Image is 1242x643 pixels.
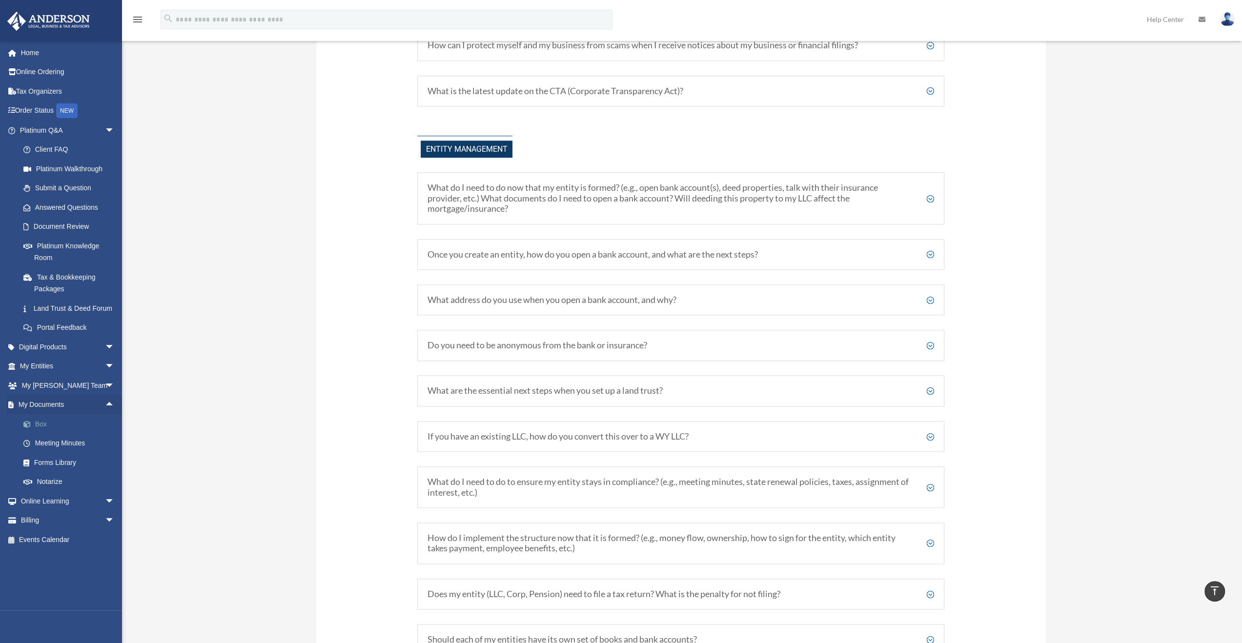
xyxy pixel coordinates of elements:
[14,318,129,338] a: Portal Feedback
[7,81,129,101] a: Tax Organizers
[14,472,129,492] a: Notarize
[7,491,129,511] a: Online Learningarrow_drop_down
[7,62,129,82] a: Online Ordering
[4,12,93,31] img: Anderson Advisors Platinum Portal
[105,121,124,141] span: arrow_drop_down
[14,434,129,453] a: Meeting Minutes
[56,103,78,118] div: NEW
[428,431,934,442] h5: If you have an existing LLC, how do you convert this over to a WY LLC?
[105,511,124,531] span: arrow_drop_down
[428,477,934,498] h5: What do I need to do to ensure my entity stays in compliance? (e.g., meeting minutes, state renew...
[105,376,124,396] span: arrow_drop_down
[14,159,129,179] a: Platinum Walkthrough
[428,340,934,351] h5: Do you need to be anonymous from the bank or insurance?
[7,357,129,376] a: My Entitiesarrow_drop_down
[1220,12,1235,26] img: User Pic
[105,491,124,511] span: arrow_drop_down
[105,337,124,357] span: arrow_drop_down
[7,337,129,357] a: Digital Productsarrow_drop_down
[428,40,934,51] h5: How can I protect myself and my business from scams when I receive notices about my business or f...
[7,511,129,530] a: Billingarrow_drop_down
[428,385,934,396] h5: What are the essential next steps when you set up a land trust?
[14,299,129,318] a: Land Trust & Deed Forum
[14,267,129,299] a: Tax & Bookkeeping Packages
[428,589,934,600] h5: Does my entity (LLC, Corp, Pension) need to file a tax return? What is the penalty for not filing?
[428,86,934,97] h5: What is the latest update on the CTA (Corporate Transparency Act)?
[428,295,934,305] h5: What address do you use when you open a bank account, and why?
[7,101,129,121] a: Order StatusNEW
[105,357,124,377] span: arrow_drop_down
[7,43,129,62] a: Home
[7,121,129,140] a: Platinum Q&Aarrow_drop_down
[421,141,512,158] span: Entity Management
[428,249,934,260] h5: Once you create an entity, how do you open a bank account, and what are the next steps?
[105,395,124,415] span: arrow_drop_up
[14,198,129,217] a: Answered Questions
[428,533,934,554] h5: How do I implement the structure now that it is formed? (e.g., money flow, ownership, how to sign...
[163,13,174,24] i: search
[1209,585,1221,597] i: vertical_align_top
[1204,581,1225,602] a: vertical_align_top
[132,14,143,25] i: menu
[14,236,129,267] a: Platinum Knowledge Room
[7,395,129,415] a: My Documentsarrow_drop_up
[132,17,143,25] a: menu
[7,376,129,395] a: My [PERSON_NAME] Teamarrow_drop_down
[14,217,129,237] a: Document Review
[428,182,934,214] h5: What do I need to do now that my entity is formed? (e.g., open bank account(s), deed properties, ...
[14,140,124,160] a: Client FAQ
[14,179,129,198] a: Submit a Question
[14,414,129,434] a: Box
[14,453,129,472] a: Forms Library
[7,530,129,549] a: Events Calendar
